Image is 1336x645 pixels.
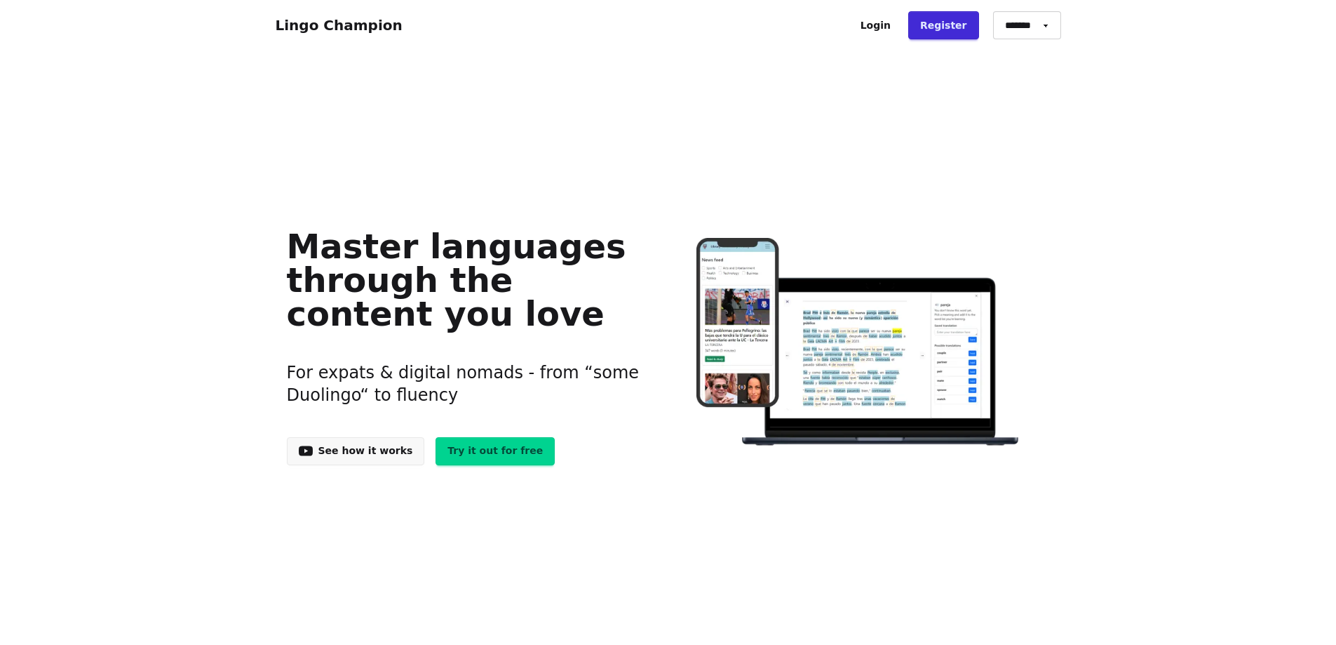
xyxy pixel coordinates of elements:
[908,11,979,39] a: Register
[276,17,403,34] a: Lingo Champion
[668,238,1049,448] img: Learn languages online
[287,345,647,423] h3: For expats & digital nomads - from “some Duolingo“ to fluency
[436,437,555,465] a: Try it out for free
[287,437,425,465] a: See how it works
[287,230,647,331] h1: Master languages through the content you love
[849,11,903,39] a: Login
